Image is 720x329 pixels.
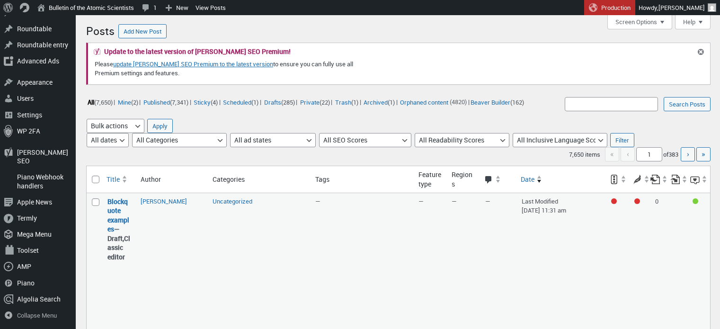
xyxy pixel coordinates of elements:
strong: — [107,197,131,262]
span: — [452,197,457,205]
h2: Update to the latest version of [PERSON_NAME] SEO Premium! [104,48,291,55]
button: Help [675,15,711,29]
span: 383 [668,150,678,159]
th: Author [136,166,208,193]
span: Draft, [107,234,124,243]
li: | [299,96,332,108]
a: Archived(1) [363,97,396,107]
span: [PERSON_NAME] [658,3,705,12]
span: Classic editor [107,234,130,261]
span: ‹ [621,147,635,161]
a: Uncategorized [213,197,252,205]
span: (1) [251,98,258,106]
span: (162) [510,98,524,106]
li: | [263,96,297,108]
li: (4820) [399,96,467,108]
div: Needs improvement [634,198,640,204]
a: Title [103,171,136,188]
input: Apply [147,119,173,133]
span: (2) [131,98,138,106]
span: › [687,149,689,159]
span: « [605,147,619,161]
a: Private(22) [299,97,331,107]
input: Filter [610,133,634,147]
a: [PERSON_NAME] [141,197,187,205]
span: (22) [320,98,330,106]
a: All(7,650) [86,97,114,107]
li: | [86,96,115,108]
a: Outgoing internal links [650,171,668,188]
a: Date [517,171,604,188]
span: — [418,197,424,205]
li: | [222,96,261,108]
input: Search Posts [664,97,711,111]
th: Tags [311,166,414,193]
span: (4) [211,98,218,106]
a: Scheduled(1) [222,97,260,107]
th: Categories [208,166,311,193]
a: Add New Post [118,24,167,38]
li: | [142,96,191,108]
li: | [363,96,398,108]
li: | [116,96,141,108]
span: » [702,149,705,159]
a: Mine(2) [116,97,139,107]
div: Focus keyphrase not set [611,198,617,204]
a: Drafts(285) [263,97,296,107]
span: of [663,150,679,159]
th: Regions [447,166,480,193]
ul: | [86,96,525,108]
span: — [315,197,320,205]
span: — [485,197,490,205]
a: update [PERSON_NAME] SEO Premium to the latest version [113,60,273,68]
a: Published(7,341) [142,97,189,107]
span: (1) [351,98,358,106]
th: Feature type [414,166,447,193]
a: Readability score [627,171,650,188]
div: Good [693,198,698,204]
span: (7,650) [94,98,113,106]
span: Title [107,175,120,184]
a: Orphaned content [399,97,450,107]
a: “Blockquote examples” (Edit) [107,197,129,234]
h1: Posts [86,20,115,40]
span: Date [521,175,534,184]
a: Received internal links [670,171,688,188]
li: | [334,96,361,108]
p: Please to ensure you can fully use all Premium settings and features. [94,59,380,79]
span: Comments [484,176,493,185]
span: (1) [388,98,395,106]
span: (7,341) [170,98,188,106]
a: SEO score [604,171,627,188]
a: Inclusive language score [690,171,708,188]
a: Sticky(4) [193,97,219,107]
button: Screen Options [607,15,672,29]
span: 7,650 items [569,150,600,159]
a: Beaver Builder(162) [470,97,525,107]
span: (285) [281,98,295,106]
li: | [193,96,221,108]
a: Trash(1) [334,97,359,107]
